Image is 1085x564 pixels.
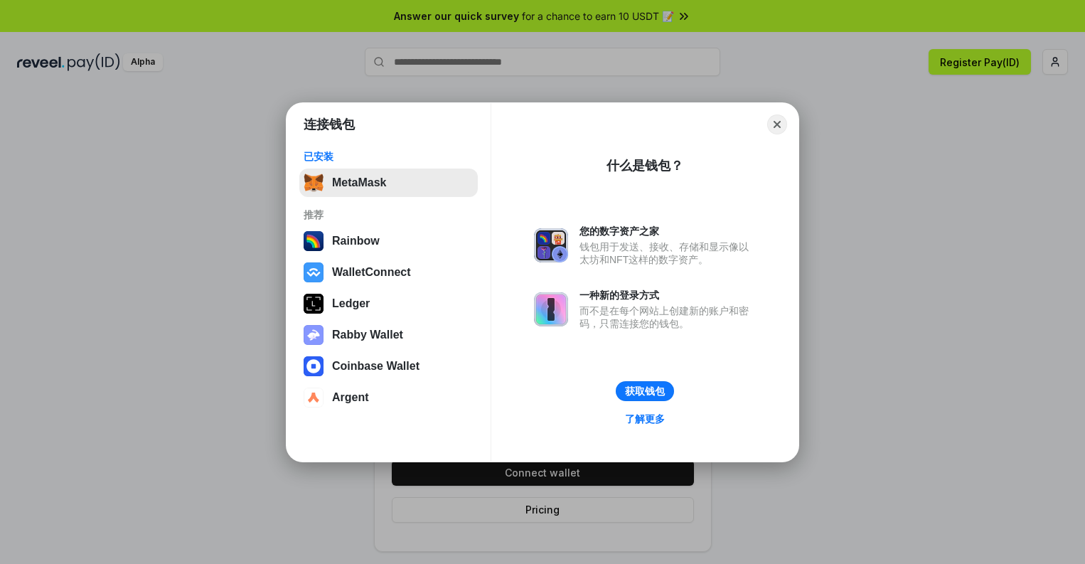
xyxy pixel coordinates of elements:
div: Rainbow [332,235,380,248]
img: svg+xml,%3Csvg%20width%3D%2228%22%20height%3D%2228%22%20viewBox%3D%220%200%2028%2028%22%20fill%3D... [304,388,324,408]
div: WalletConnect [332,266,411,279]
button: Rainbow [299,227,478,255]
img: svg+xml,%3Csvg%20xmlns%3D%22http%3A%2F%2Fwww.w3.org%2F2000%2Fsvg%22%20fill%3D%22none%22%20viewBox... [534,228,568,262]
div: MetaMask [332,176,386,189]
img: svg+xml,%3Csvg%20xmlns%3D%22http%3A%2F%2Fwww.w3.org%2F2000%2Fsvg%22%20width%3D%2228%22%20height%3... [304,294,324,314]
div: 什么是钱包？ [606,157,683,174]
div: 了解更多 [625,413,665,425]
button: WalletConnect [299,258,478,287]
div: 您的数字资产之家 [579,225,756,238]
img: svg+xml,%3Csvg%20fill%3D%22none%22%20height%3D%2233%22%20viewBox%3D%220%200%2035%2033%22%20width%... [304,173,324,193]
a: 了解更多 [616,410,673,428]
div: 而不是在每个网站上创建新的账户和密码，只需连接您的钱包。 [579,304,756,330]
button: MetaMask [299,169,478,197]
button: Argent [299,383,478,412]
div: Rabby Wallet [332,329,403,341]
button: 获取钱包 [616,381,674,401]
button: Rabby Wallet [299,321,478,349]
div: 钱包用于发送、接收、存储和显示像以太坊和NFT这样的数字资产。 [579,240,756,266]
div: Argent [332,391,369,404]
img: svg+xml,%3Csvg%20width%3D%2228%22%20height%3D%2228%22%20viewBox%3D%220%200%2028%2028%22%20fill%3D... [304,262,324,282]
img: svg+xml,%3Csvg%20xmlns%3D%22http%3A%2F%2Fwww.w3.org%2F2000%2Fsvg%22%20fill%3D%22none%22%20viewBox... [304,325,324,345]
button: Close [767,115,787,134]
img: svg+xml,%3Csvg%20width%3D%2228%22%20height%3D%2228%22%20viewBox%3D%220%200%2028%2028%22%20fill%3D... [304,356,324,376]
div: Ledger [332,297,370,310]
div: 已安装 [304,150,474,163]
h1: 连接钱包 [304,116,355,133]
img: svg+xml,%3Csvg%20width%3D%22120%22%20height%3D%22120%22%20viewBox%3D%220%200%20120%20120%22%20fil... [304,231,324,251]
button: Coinbase Wallet [299,352,478,381]
button: Ledger [299,289,478,318]
div: 获取钱包 [625,385,665,398]
img: svg+xml,%3Csvg%20xmlns%3D%22http%3A%2F%2Fwww.w3.org%2F2000%2Fsvg%22%20fill%3D%22none%22%20viewBox... [534,292,568,326]
div: 一种新的登录方式 [579,289,756,302]
div: Coinbase Wallet [332,360,419,373]
div: 推荐 [304,208,474,221]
